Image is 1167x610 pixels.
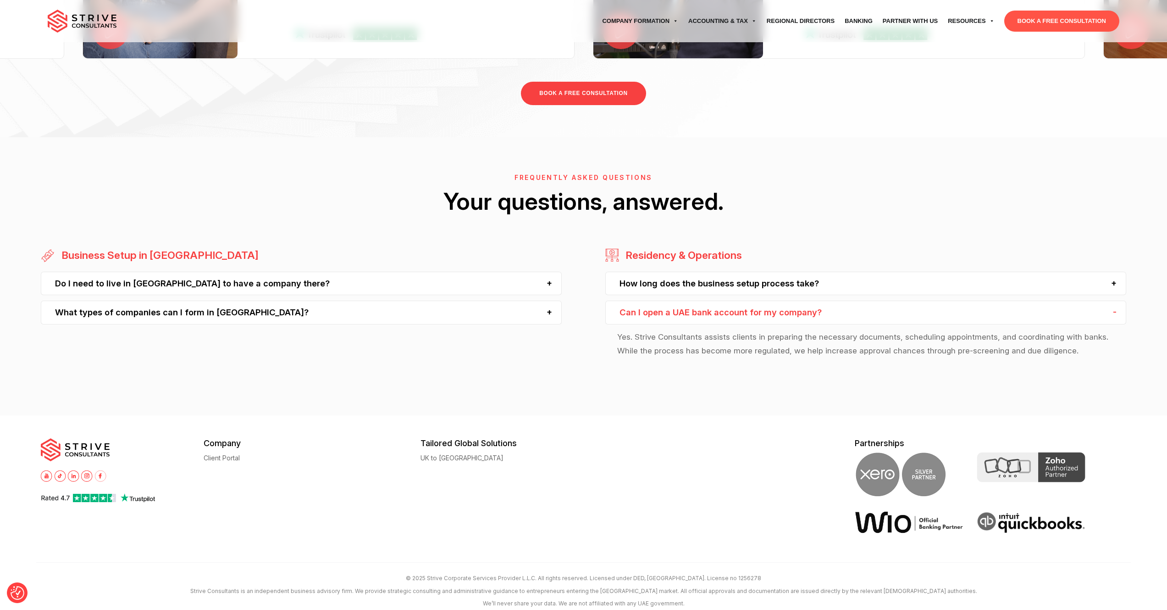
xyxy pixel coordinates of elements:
img: Revisit consent button [11,586,24,600]
button: Consent Preferences [11,586,24,600]
p: © 2025 Strive Corporate Services Provider L.L.C. All rights reserved. Licensed under DED, [GEOGRA... [36,572,1131,584]
a: UK to [GEOGRAPHIC_DATA] [420,454,503,461]
a: Accounting & Tax [683,8,762,34]
div: Can I open a UAE bank account for my company? [605,301,1126,324]
div: Do I need to live in [GEOGRAPHIC_DATA] to have a company there? [41,272,562,295]
p: Strive Consultants is an independent business advisory firm. We provide strategic consulting and ... [36,585,1131,597]
h3: Residency & Operations [621,248,742,263]
p: Yes. Strive Consultants assists clients in preparing the necessary documents, scheduling appointm... [617,330,1114,358]
a: Resources [943,8,999,34]
img: intuit quickbooks [977,511,1085,535]
a: Company Formation [597,8,683,34]
div: How long does the business setup process take? [605,272,1126,295]
h3: Business Setup in [GEOGRAPHIC_DATA] [57,248,259,263]
a: BOOK A FREE CONSULTATION [1004,11,1119,32]
a: Client Portal [204,454,240,461]
p: We’ll never share your data. We are not affiliated with any UAE government. [36,597,1131,610]
a: Regional Directors [762,8,840,34]
img: Zoho Partner [977,452,1085,482]
a: BOOK A FREE CONSULTATION [521,82,646,105]
h5: Partnerships [855,438,1126,448]
a: Banking [840,8,878,34]
div: What types of companies can I form in [GEOGRAPHIC_DATA]? [41,301,562,324]
a: Partner with Us [878,8,943,34]
img: main-logo.svg [41,438,110,461]
h5: Tailored Global Solutions [420,438,637,448]
h5: Company [204,438,420,448]
img: main-logo.svg [48,10,116,33]
img: Wio Offical Banking Partner [855,511,963,534]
